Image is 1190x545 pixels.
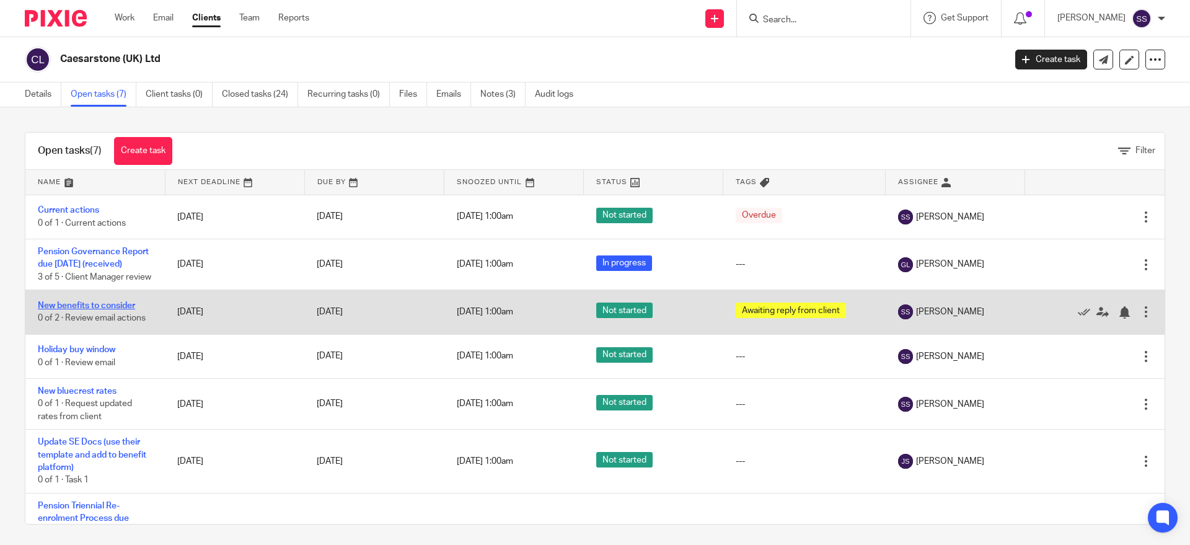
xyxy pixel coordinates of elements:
div: --- [736,398,873,410]
a: Clients [192,12,221,24]
a: Team [239,12,260,24]
span: [PERSON_NAME] [916,455,984,467]
span: Awaiting reply from client [736,303,846,318]
div: --- [736,258,873,270]
img: svg%3E [25,47,51,73]
span: Not started [596,347,653,363]
a: New benefits to consider [38,301,135,310]
span: [PERSON_NAME] [916,258,984,270]
a: Details [25,82,61,107]
a: Mark as done [1078,306,1096,318]
td: [DATE] [165,334,304,378]
p: [PERSON_NAME] [1057,12,1126,24]
span: 0 of 1 · Current actions [38,219,126,228]
a: Work [115,12,134,24]
span: [DATE] [317,352,343,361]
img: Pixie [25,10,87,27]
a: Client tasks (0) [146,82,213,107]
td: [DATE] [165,290,304,334]
span: Not started [596,303,653,318]
span: [DATE] [317,457,343,466]
span: [DATE] 1:00am [457,352,513,361]
span: [DATE] 1:00am [457,400,513,409]
a: Closed tasks (24) [222,82,298,107]
a: Reports [278,12,309,24]
a: Email [153,12,174,24]
span: [DATE] 1:00am [457,213,513,221]
span: 0 of 1 · Request updated rates from client [38,400,132,422]
td: [DATE] [165,239,304,290]
a: Current actions [38,206,99,215]
a: Audit logs [535,82,583,107]
input: Search [762,15,873,26]
span: 0 of 1 · Review email [38,358,115,367]
span: [DATE] [317,308,343,316]
span: Not started [596,395,653,410]
img: svg%3E [1132,9,1152,29]
img: svg%3E [898,257,913,272]
span: 0 of 1 · Task 1 [38,476,89,485]
span: Filter [1135,146,1155,155]
td: [DATE] [165,378,304,429]
span: Tags [736,179,757,185]
img: svg%3E [898,304,913,319]
div: --- [736,455,873,467]
span: Status [596,179,627,185]
a: Emails [436,82,471,107]
span: Not started [596,208,653,223]
a: Notes (3) [480,82,526,107]
a: Create task [1015,50,1087,69]
span: [DATE] 1:00am [457,260,513,269]
span: [DATE] 1:00am [457,308,513,316]
a: Holiday buy window [38,345,115,354]
span: 3 of 5 · Client Manager review [38,273,151,281]
img: svg%3E [898,349,913,364]
a: Pension Governance Report due [DATE] (received) [38,247,149,268]
img: svg%3E [898,210,913,224]
span: [DATE] [317,213,343,221]
h1: Open tasks [38,144,102,157]
a: Update SE Docs (use their template and add to benefit platform) [38,438,146,472]
a: Files [399,82,427,107]
img: svg%3E [898,454,913,469]
span: [DATE] [317,400,343,409]
span: Snoozed Until [457,179,522,185]
span: In progress [596,255,652,271]
span: [DATE] [317,260,343,268]
img: svg%3E [898,397,913,412]
h2: Caesarstone (UK) Ltd [60,53,809,66]
td: [DATE] [165,195,304,239]
span: [PERSON_NAME] [916,211,984,223]
span: [PERSON_NAME] [916,306,984,318]
span: [PERSON_NAME] [916,350,984,363]
td: [DATE] [165,430,304,494]
a: Open tasks (7) [71,82,136,107]
span: Get Support [941,14,989,22]
span: 0 of 2 · Review email actions [38,314,146,322]
span: Overdue [736,208,782,223]
a: Create task [114,137,172,165]
a: New bluecrest rates [38,387,117,396]
span: [DATE] 1:00am [457,457,513,466]
span: Not started [596,452,653,467]
div: --- [736,350,873,363]
a: Recurring tasks (0) [307,82,390,107]
span: [PERSON_NAME] [916,398,984,410]
span: (7) [90,146,102,156]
